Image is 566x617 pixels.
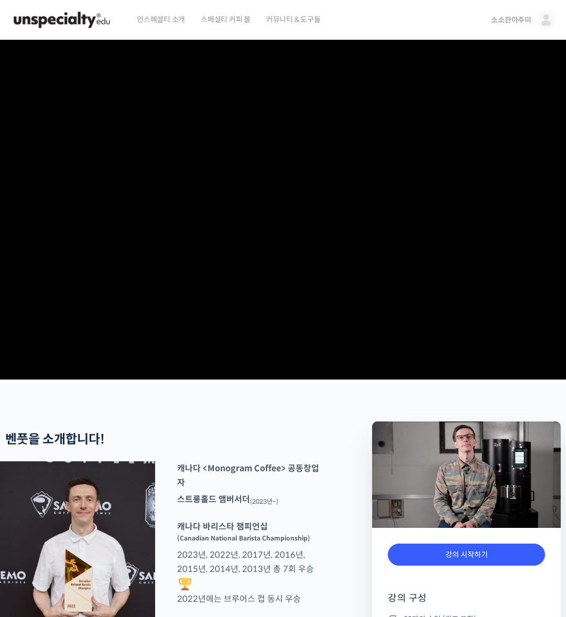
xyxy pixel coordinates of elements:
[177,521,268,532] strong: 캐나다 바리스타 챔피언십
[177,463,319,488] strong: 캐나다 <Monogram Coffee> 공동창업자
[250,497,278,505] sub: (2023년~)
[179,578,191,590] img: 🏆
[388,592,545,613] h4: 강의 구성
[177,494,250,505] strong: 스트롱홀드 앰버서더
[172,519,327,606] p: 2023년, 2022년, 2017년, 2016년, 2015년, 2014년, 2013년 총 7회 우승 2022년에는 브루어스 컵 동시 우승
[5,432,322,447] h2: 벤풋을 소개합니다!
[491,15,531,25] span: 소소한아주미
[388,544,545,566] a: 강의 시작하기
[177,534,310,542] sup: (Canadian National Barista Championship)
